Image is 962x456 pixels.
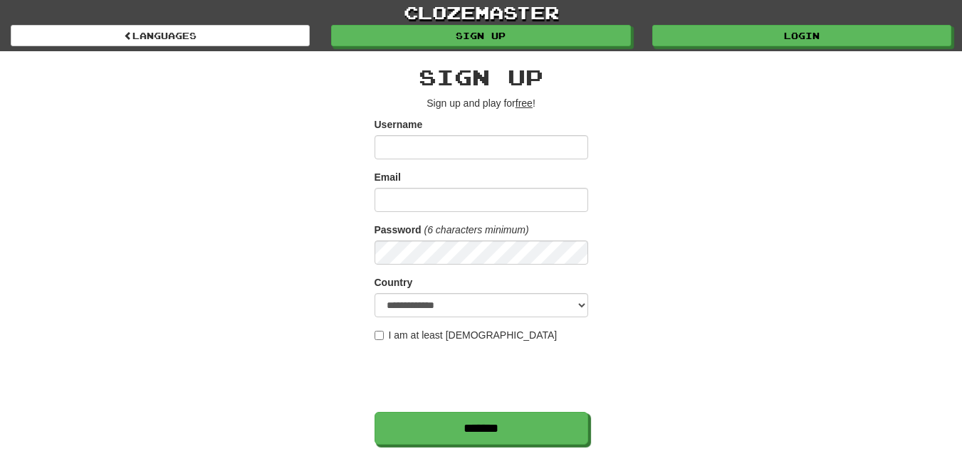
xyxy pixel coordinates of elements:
[331,25,630,46] a: Sign up
[375,328,558,342] label: I am at least [DEMOGRAPHIC_DATA]
[375,96,588,110] p: Sign up and play for !
[375,65,588,89] h2: Sign up
[375,117,423,132] label: Username
[652,25,951,46] a: Login
[375,223,422,237] label: Password
[516,97,533,109] u: free
[375,275,413,290] label: Country
[424,224,529,235] em: (6 characters minimum)
[375,349,591,405] iframe: reCAPTCHA
[375,331,384,340] input: I am at least [DEMOGRAPHIC_DATA]
[11,25,310,46] a: Languages
[375,170,401,184] label: Email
